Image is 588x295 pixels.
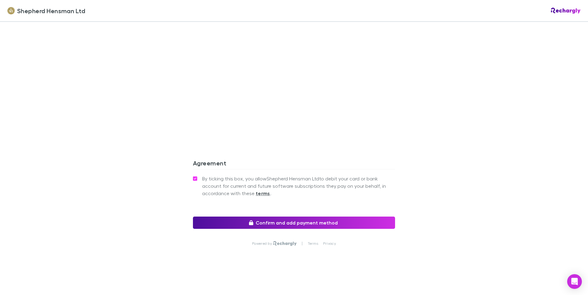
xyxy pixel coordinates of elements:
[567,274,582,289] div: Open Intercom Messenger
[7,7,15,14] img: Shepherd Hensman Ltd's Logo
[551,8,581,14] img: Rechargly Logo
[17,6,85,15] span: Shepherd Hensman Ltd
[302,241,303,246] p: |
[193,159,395,169] h3: Agreement
[252,241,273,246] p: Powered by
[256,190,270,196] strong: terms
[202,175,395,197] span: By ticking this box, you allow Shepherd Hensman Ltd to debit your card or bank account for curren...
[308,241,318,246] a: Terms
[273,241,297,246] img: Rechargly Logo
[323,241,336,246] a: Privacy
[193,217,395,229] button: Confirm and add payment method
